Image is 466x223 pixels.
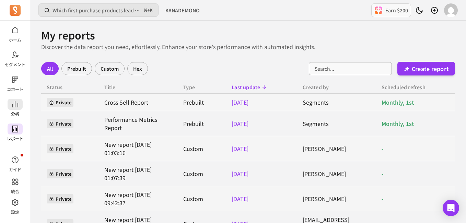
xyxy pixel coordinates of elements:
[144,7,153,14] span: +
[104,190,172,207] a: New report [DATE] 09:42:37
[178,186,226,211] td: Custom
[178,161,226,186] td: Custom
[297,94,376,111] td: Segments
[104,165,172,182] a: New report [DATE] 01:07:39
[11,209,19,215] p: 設定
[144,6,148,15] kbd: ⌘
[11,189,19,194] p: 統合
[41,29,455,41] h1: My reports
[95,62,125,75] div: Custom
[41,81,99,94] th: Toggle SortBy
[232,195,292,203] p: [DATE]
[382,119,414,128] span: Monthly, 1st
[104,115,172,132] a: Performance Metrics Report
[226,81,297,94] th: Toggle SortBy
[297,111,376,136] td: Segments
[5,62,25,67] p: セグメント
[9,167,21,172] p: ガイド
[382,169,384,178] span: -
[61,62,92,75] div: Prebuilt
[178,136,226,161] td: Custom
[104,98,172,106] a: Cross Sell Report
[178,111,226,136] td: Prebuilt
[382,144,384,153] span: -
[297,136,376,161] td: [PERSON_NAME]
[41,62,59,75] div: All
[47,98,73,107] span: Private
[178,94,226,111] td: Prebuilt
[47,169,73,178] span: Private
[47,119,73,128] span: Private
[397,62,455,75] button: Create report
[382,98,414,106] span: Monthly, 1st
[376,81,455,94] th: Toggle SortBy
[232,169,292,178] p: [DATE]
[178,81,226,94] th: Toggle SortBy
[53,7,141,14] p: Which first-purchase products lead to the highest revenue per customer over time?
[9,37,21,43] p: ホーム
[412,3,426,17] button: Toggle dark mode
[297,81,376,94] th: Toggle SortBy
[104,140,172,157] a: New report [DATE] 01:03:16
[8,153,23,174] button: ガイド
[297,186,376,211] td: [PERSON_NAME]
[232,84,292,91] div: Last update
[47,144,73,153] span: Private
[444,3,458,17] img: avatar
[309,62,392,75] input: Search
[127,62,148,75] div: Hex
[412,64,449,73] p: Create report
[7,86,23,92] p: コホート
[7,136,23,141] p: レポート
[11,111,19,117] p: 分析
[385,7,408,14] p: Earn $200
[99,81,178,94] th: Toggle SortBy
[297,161,376,186] td: [PERSON_NAME]
[165,7,200,14] span: KANADEMONO
[371,3,411,17] button: Earn $200
[232,119,292,128] p: [DATE]
[38,3,159,17] button: Which first-purchase products lead to the highest revenue per customer over time?⌘+K
[47,194,73,203] span: Private
[382,195,384,203] span: -
[232,98,292,106] p: [DATE]
[232,144,292,153] p: [DATE]
[443,200,459,216] div: Open Intercom Messenger
[161,4,204,16] button: KANADEMONO
[41,43,455,51] p: Discover the data report you need, effortlessly. Enhance your store's performance with automated ...
[150,8,153,13] kbd: K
